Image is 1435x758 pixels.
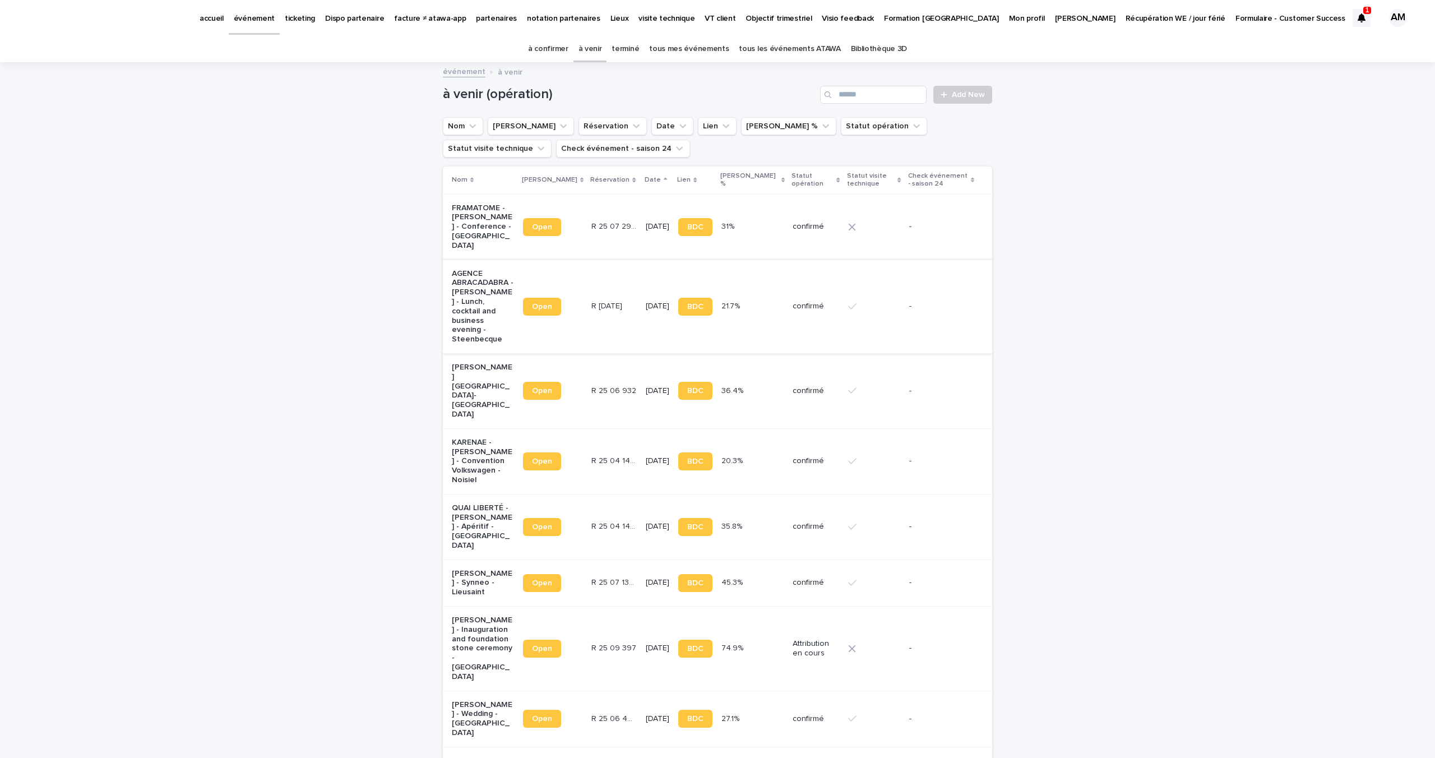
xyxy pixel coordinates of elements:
p: [PERSON_NAME] % [720,170,779,191]
p: Statut visite technique [847,170,895,191]
p: [DATE] [646,578,669,588]
p: R 25 06 4311 [591,712,639,724]
button: Lien [698,117,737,135]
p: Nom [452,174,467,186]
button: Check événement - saison 24 [556,140,690,158]
span: Open [532,457,552,465]
p: à venir [498,65,522,77]
p: Réservation [590,174,629,186]
tr: AGENCE ABRACADABRA - [PERSON_NAME] - Lunch, cocktail and business evening - SteenbecqueOpenR [DAT... [443,260,992,353]
span: Add New [952,91,985,99]
input: Search [820,86,927,104]
p: [DATE] [646,386,669,396]
p: 45.3% [721,576,745,588]
a: Open [523,382,561,400]
span: BDC [687,457,703,465]
button: Statut opération [841,117,927,135]
tr: QUAI LIBERTÉ - [PERSON_NAME] - Apéritif - [GEOGRAPHIC_DATA]OpenR 25 04 1489R 25 04 1489 [DATE]BDC... [443,494,992,560]
p: [PERSON_NAME] [522,174,577,186]
a: terminé [612,36,639,62]
a: à venir [578,36,602,62]
p: - [909,644,971,653]
a: Bibliothèque 3D [851,36,907,62]
div: AM [1389,9,1407,27]
tr: KARENAE - [PERSON_NAME] - Convention Volkswagen - NoisielOpenR 25 04 1420R 25 04 1420 [DATE]BDC20... [443,428,992,494]
h1: à venir (opération) [443,86,816,103]
p: - [909,714,971,724]
button: Statut visite technique [443,140,552,158]
a: tous les événements ATAWA [739,36,840,62]
p: [PERSON_NAME] - Wedding - [GEOGRAPHIC_DATA] [452,700,514,738]
p: confirmé [793,222,839,232]
button: Lien Stacker [488,117,574,135]
img: Ls34BcGeRexTGTNfXpUC [22,7,131,29]
p: Date [645,174,661,186]
p: R 25 04 1420 [591,454,639,466]
p: confirmé [793,456,839,466]
a: Open [523,218,561,236]
p: 74.9% [721,641,746,653]
p: R 25 07 1346 [591,576,639,588]
span: BDC [687,303,703,311]
a: BDC [678,218,712,236]
p: confirmé [793,302,839,311]
p: [DATE] [646,456,669,466]
p: R 25 06 932 [591,384,638,396]
p: [DATE] [646,714,669,724]
p: 27.1% [721,712,742,724]
p: [DATE] [646,302,669,311]
p: Lien [677,174,691,186]
a: Add New [933,86,992,104]
button: Marge % [741,117,836,135]
p: Check événement - saison 24 [908,170,968,191]
tr: FRAMATOME - [PERSON_NAME] - Conference - [GEOGRAPHIC_DATA]OpenR 25 07 2982R 25 07 2982 [DATE]BDC3... [443,194,992,260]
tr: [PERSON_NAME][GEOGRAPHIC_DATA]-[GEOGRAPHIC_DATA]OpenR 25 06 932R 25 06 932 [DATE]BDC36.4%36.4% co... [443,353,992,428]
p: QUAI LIBERTÉ - [PERSON_NAME] - Apéritif - [GEOGRAPHIC_DATA] [452,503,514,551]
button: Réservation [578,117,647,135]
a: BDC [678,382,712,400]
span: Open [532,387,552,395]
span: BDC [687,523,703,531]
p: - [909,456,971,466]
p: 36.4% [721,384,746,396]
p: 35.8% [721,520,744,531]
p: R 25 04 1489 [591,520,639,531]
a: BDC [678,574,712,592]
p: [DATE] [646,644,669,653]
a: Open [523,710,561,728]
tr: [PERSON_NAME] - Wedding - [GEOGRAPHIC_DATA]OpenR 25 06 4311R 25 06 4311 [DATE]BDC27.1%27.1% confi... [443,691,992,747]
tr: [PERSON_NAME] - Inauguration and foundation stone ceremony - [GEOGRAPHIC_DATA]OpenR 25 09 397R 25... [443,607,992,691]
p: confirmé [793,714,839,724]
span: BDC [687,387,703,395]
span: Open [532,303,552,311]
button: Date [651,117,693,135]
p: - [909,386,971,396]
p: AGENCE ABRACADABRA - [PERSON_NAME] - Lunch, cocktail and business evening - Steenbecque [452,269,514,344]
p: - [909,302,971,311]
p: FRAMATOME - [PERSON_NAME] - Conference - [GEOGRAPHIC_DATA] [452,204,514,251]
p: 31% [721,220,737,232]
span: BDC [687,223,703,231]
a: Open [523,518,561,536]
p: R 25 09 397 [591,641,638,653]
p: R 25 07 2982 [591,220,639,232]
a: événement [443,64,485,77]
p: [DATE] [646,522,669,531]
a: Open [523,574,561,592]
div: 1 [1353,9,1371,27]
p: [PERSON_NAME] - Synneo - Lieusaint [452,569,514,597]
p: [PERSON_NAME][GEOGRAPHIC_DATA]-[GEOGRAPHIC_DATA] [452,363,514,419]
p: - [909,578,971,588]
span: Open [532,223,552,231]
p: confirmé [793,386,839,396]
p: [DATE] [646,222,669,232]
p: confirmé [793,522,839,531]
p: KARENAE - [PERSON_NAME] - Convention Volkswagen - Noisiel [452,438,514,485]
p: Attribution en cours [793,639,839,658]
p: 1 [1365,6,1369,14]
p: - [909,222,971,232]
a: tous mes événements [649,36,729,62]
p: - [909,522,971,531]
p: R [DATE] [591,299,624,311]
a: Open [523,452,561,470]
